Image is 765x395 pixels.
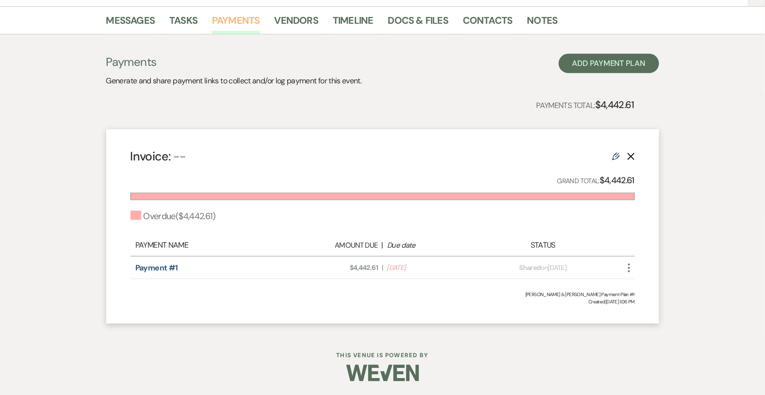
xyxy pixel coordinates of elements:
span: $4,442.61 [289,263,378,273]
h4: Invoice: [130,148,186,165]
p: Payments Total: [537,97,635,112]
div: [PERSON_NAME] & [PERSON_NAME] Payment Plan #1 [130,291,635,298]
a: Messages [106,13,155,34]
img: Weven Logo [346,356,419,390]
a: Contacts [463,13,513,34]
a: Vendors [275,13,318,34]
h3: Payments [106,54,362,70]
a: Timeline [333,13,374,34]
div: Amount Due [289,240,378,251]
div: Status [481,239,605,251]
p: Grand Total: [557,174,635,188]
div: | [284,239,482,251]
strong: $4,442.61 [595,98,635,111]
div: Overdue ( $4,442.61 ) [130,210,216,223]
div: on [DATE] [481,263,605,273]
a: Notes [527,13,558,34]
a: Payments [212,13,260,34]
span: -- [173,148,186,164]
a: Docs & Files [388,13,448,34]
span: Created: [DATE] 1:06 PM [130,298,635,305]
span: | [382,263,383,273]
span: Shared [520,263,541,272]
a: Tasks [169,13,197,34]
p: Generate and share payment links to collect and/or log payment for this event. [106,75,362,87]
button: Add Payment Plan [559,54,659,73]
div: Due date [387,240,476,251]
div: Payment Name [135,239,284,251]
a: Payment #1 [135,263,178,273]
strong: $4,442.61 [600,174,635,186]
span: [DATE] [387,263,476,273]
